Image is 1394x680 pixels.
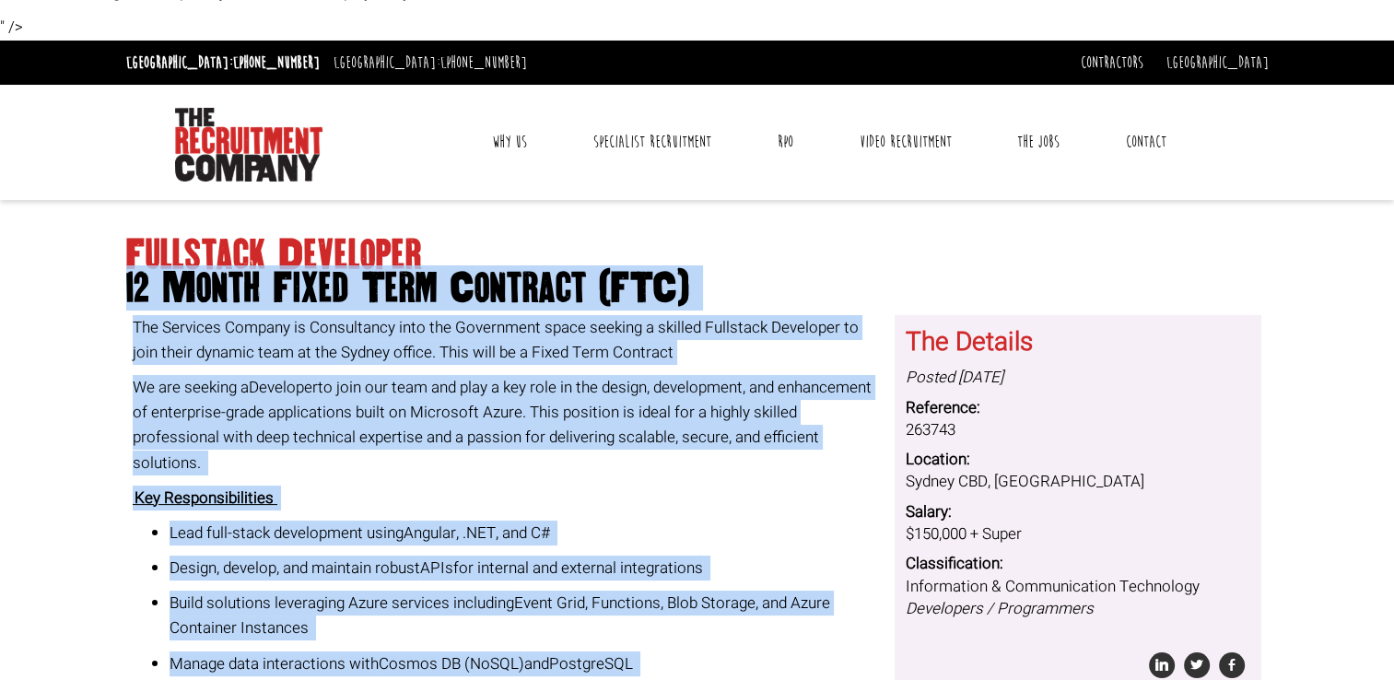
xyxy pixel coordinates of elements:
[478,119,541,165] a: Why Us
[170,652,379,675] span: Manage data interactions with
[906,397,1250,419] dt: Reference:
[379,652,524,675] span: Cosmos DB (NoSQL)
[1112,119,1180,165] a: Contact
[404,522,550,545] span: Angular, .NET, and C#
[126,239,1269,305] h1: Fullstack Developer
[233,53,320,73] a: [PHONE_NUMBER]
[126,272,1269,305] span: 12 Month Fixed Term Contract (FTC)
[906,576,1250,621] dd: Information & Communication Technology
[549,652,633,675] span: PostgreSQL
[122,48,324,77] li: [GEOGRAPHIC_DATA]:
[175,108,322,182] img: The Recruitment Company
[329,48,532,77] li: [GEOGRAPHIC_DATA]:
[170,592,830,639] span: Event Grid, Functions, Blob Storage, and Azure Container Instances
[906,523,1250,545] dd: $150,000 + Super
[1166,53,1269,73] a: [GEOGRAPHIC_DATA]
[440,53,527,73] a: [PHONE_NUMBER]
[1081,53,1143,73] a: Contractors
[133,376,249,399] span: We are seeking a
[524,652,549,675] span: and
[170,557,420,580] span: Design, develop, and maintain robust
[1003,119,1073,165] a: The Jobs
[906,366,1003,389] i: Posted [DATE]
[906,329,1250,358] h3: The Details
[906,597,1094,620] i: Developers / Programmers
[420,557,453,580] span: APIs
[906,553,1250,575] dt: Classification:
[133,376,872,475] span: to join our team and play a key role in the design, development, and enhancement of enterprise-gr...
[906,419,1250,441] dd: 263743
[249,376,318,399] span: Developer
[135,487,274,510] span: Key Responsibilities
[764,119,807,165] a: RPO
[170,592,514,615] span: Build solutions leveraging Azure services including
[133,315,881,365] p: The Services Company is Consultancy into the Government space seeking a skilled Fullstack Develop...
[906,501,1250,523] dt: Salary:
[906,449,1250,471] dt: Location:
[453,557,703,580] span: for internal and external integrations
[580,119,725,165] a: Specialist Recruitment
[846,119,966,165] a: Video Recruitment
[170,522,404,545] span: Lead full-stack development using
[906,471,1250,493] dd: Sydney CBD, [GEOGRAPHIC_DATA]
